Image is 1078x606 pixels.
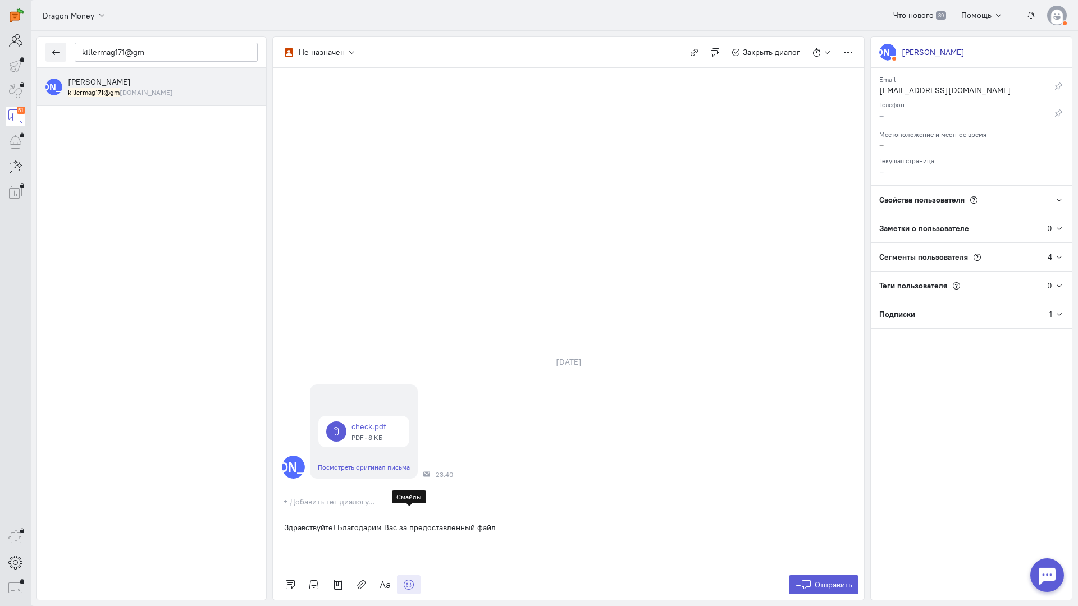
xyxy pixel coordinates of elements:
span: 39 [936,11,945,20]
a: 51 [6,107,25,126]
button: Dragon Money [36,5,112,25]
div: Текущая страница [879,153,1063,166]
a: Что нового 39 [887,6,952,25]
div: 51 [17,107,25,114]
p: Здравствуйте! Благодарим Вас за предоставленный файл [284,522,853,533]
button: Закрыть диалог [725,43,807,62]
a: Посмотреть оригинал письма [318,463,410,471]
div: – [879,110,1036,124]
div: 0 [1047,223,1052,234]
span: Антон Фурсов [68,77,131,87]
span: Теги пользователя [879,281,947,291]
span: Свойства пользователя [879,195,965,205]
img: default-v4.png [1047,6,1067,25]
div: 1 [1049,309,1052,320]
button: Не назначен [278,43,362,62]
div: Почта [423,471,430,478]
div: Подписки [871,300,1049,328]
span: Dragon Money [43,10,94,21]
img: carrot-quest.svg [10,8,24,22]
text: [PERSON_NAME] [243,459,344,475]
span: Сегменты пользователя [879,252,968,262]
span: – [879,140,884,150]
div: Не назначен [299,47,345,58]
span: Помощь [961,10,992,20]
small: Email [879,72,896,84]
div: Смайлы [392,490,426,503]
text: [PERSON_NAME] [17,81,91,93]
div: [EMAIL_ADDRESS][DOMAIN_NAME] [879,85,1036,99]
span: Закрыть диалог [743,47,800,57]
span: Что нового [893,10,934,20]
button: Отправить [789,575,859,594]
div: Заметки о пользователе [871,214,1047,242]
button: Помощь [955,6,1010,25]
div: 0 [1047,280,1052,291]
text: [PERSON_NAME] [851,46,925,58]
span: – [879,166,884,176]
mark: killermag171@gm [68,88,120,97]
div: 4 [1048,251,1052,263]
small: Телефон [879,98,905,109]
span: Отправить [815,580,852,590]
small: killermag171@gmail.com [68,88,173,97]
span: 23:40 [436,471,453,479]
div: [PERSON_NAME] [902,47,965,58]
div: [DATE] [543,354,594,370]
div: Местоположение и местное время [879,127,1063,139]
input: Поиск по имени, почте, телефону [75,43,258,62]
